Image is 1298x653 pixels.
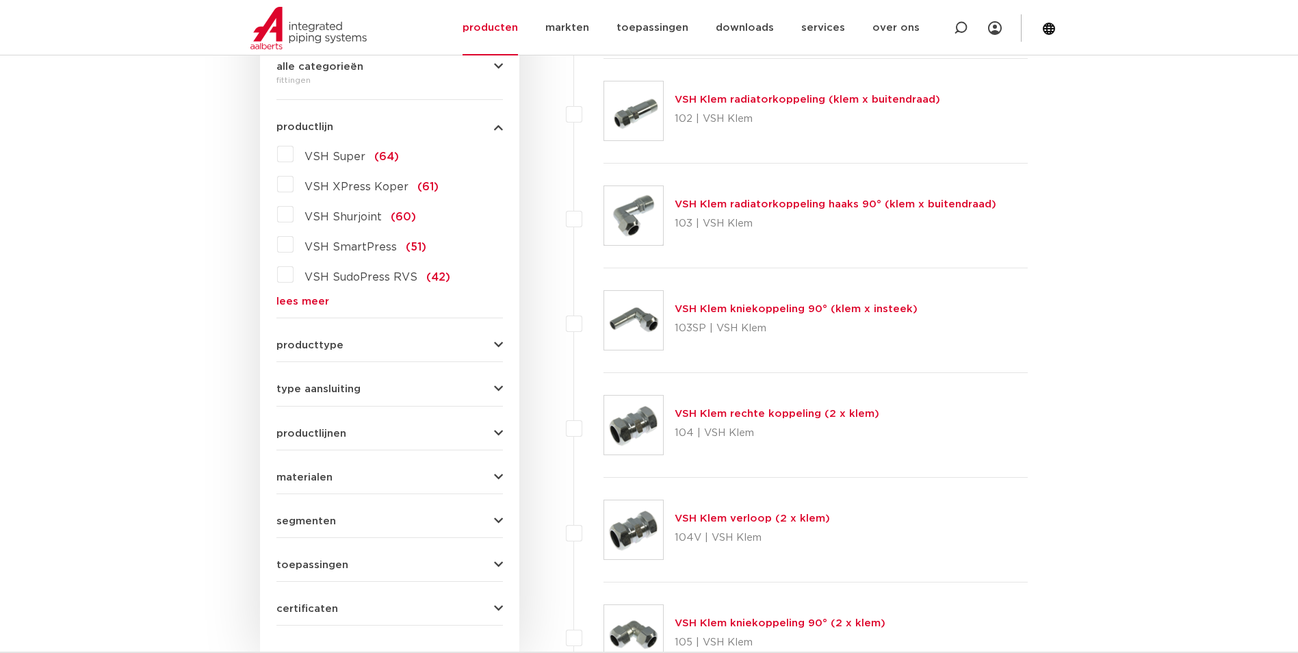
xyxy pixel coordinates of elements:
[276,560,503,570] button: toepassingen
[604,81,663,140] img: Thumbnail for VSH Klem radiatorkoppeling (klem x buitendraad)
[276,62,363,72] span: alle categorieën
[276,428,346,439] span: productlijnen
[276,384,361,394] span: type aansluiting
[304,212,382,222] span: VSH Shurjoint
[276,604,338,614] span: certificaten
[304,181,408,192] span: VSH XPress Koper
[276,296,503,307] a: lees meer
[675,409,879,419] a: VSH Klem rechte koppeling (2 x klem)
[276,122,503,132] button: productlijn
[406,242,426,253] span: (51)
[276,62,503,72] button: alle categorieën
[675,108,940,130] p: 102 | VSH Klem
[417,181,439,192] span: (61)
[276,560,348,570] span: toepassingen
[675,513,830,524] a: VSH Klem verloop (2 x klem)
[276,472,503,483] button: materialen
[304,242,397,253] span: VSH SmartPress
[426,272,450,283] span: (42)
[276,122,333,132] span: productlijn
[276,604,503,614] button: certificaten
[276,428,503,439] button: productlijnen
[276,340,343,350] span: producttype
[276,340,503,350] button: producttype
[604,500,663,559] img: Thumbnail for VSH Klem verloop (2 x klem)
[675,422,879,444] p: 104 | VSH Klem
[276,516,503,526] button: segmenten
[276,384,503,394] button: type aansluiting
[276,516,336,526] span: segmenten
[304,151,365,162] span: VSH Super
[675,199,996,209] a: VSH Klem radiatorkoppeling haaks 90° (klem x buitendraad)
[675,213,996,235] p: 103 | VSH Klem
[276,72,503,88] div: fittingen
[604,186,663,245] img: Thumbnail for VSH Klem radiatorkoppeling haaks 90° (klem x buitendraad)
[675,527,830,549] p: 104V | VSH Klem
[675,618,885,628] a: VSH Klem kniekoppeling 90° (2 x klem)
[675,318,918,340] p: 103SP | VSH Klem
[675,94,940,105] a: VSH Klem radiatorkoppeling (klem x buitendraad)
[391,212,416,222] span: (60)
[304,272,417,283] span: VSH SudoPress RVS
[675,304,918,314] a: VSH Klem kniekoppeling 90° (klem x insteek)
[276,472,333,483] span: materialen
[374,151,399,162] span: (64)
[604,396,663,454] img: Thumbnail for VSH Klem rechte koppeling (2 x klem)
[604,291,663,350] img: Thumbnail for VSH Klem kniekoppeling 90° (klem x insteek)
